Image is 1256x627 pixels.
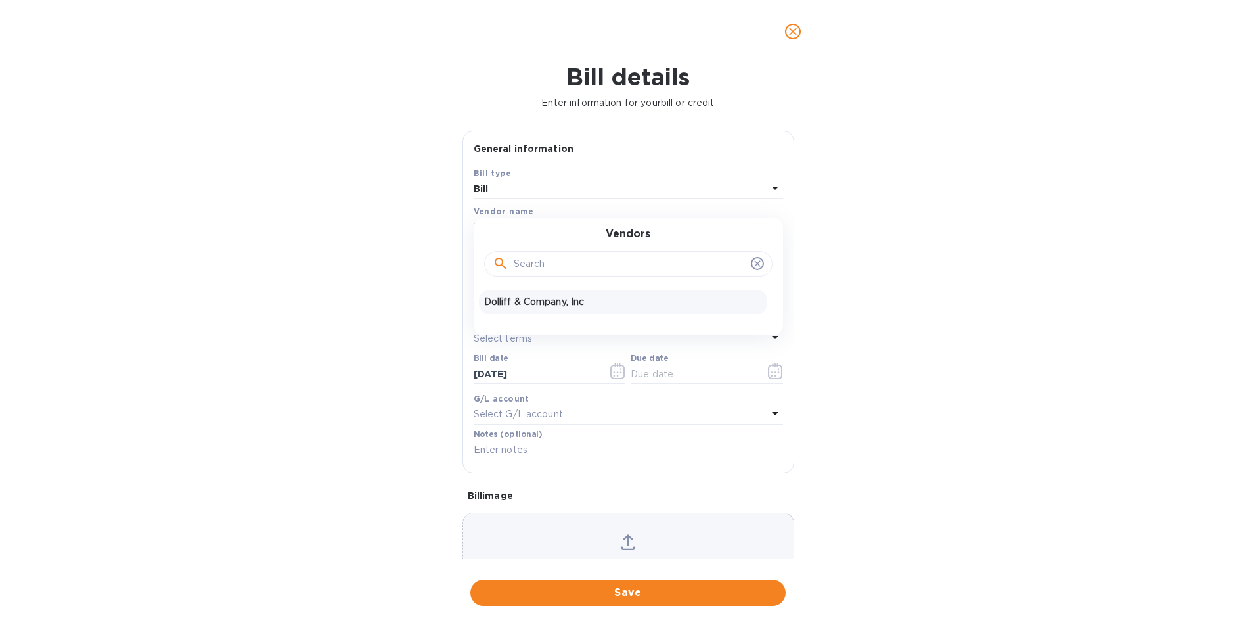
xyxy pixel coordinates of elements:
[474,206,534,216] b: Vendor name
[484,295,762,309] p: Dolliff & Company, Inc
[474,407,563,421] p: Select G/L account
[11,96,1245,110] p: Enter information for your bill or credit
[606,228,650,241] h3: Vendors
[777,16,809,47] button: close
[11,63,1245,91] h1: Bill details
[631,364,755,384] input: Due date
[474,364,598,384] input: Select date
[474,355,508,363] label: Bill date
[474,440,783,460] input: Enter notes
[470,580,786,606] button: Save
[474,430,543,438] label: Notes (optional)
[474,332,533,346] p: Select terms
[474,220,566,234] p: Select vendor name
[463,558,794,586] p: Choose a bill and drag it here
[514,254,746,274] input: Search
[468,489,789,502] p: Bill image
[481,585,775,601] span: Save
[474,394,529,404] b: G/L account
[474,183,489,194] b: Bill
[474,143,574,154] b: General information
[474,168,512,178] b: Bill type
[631,355,668,363] label: Due date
